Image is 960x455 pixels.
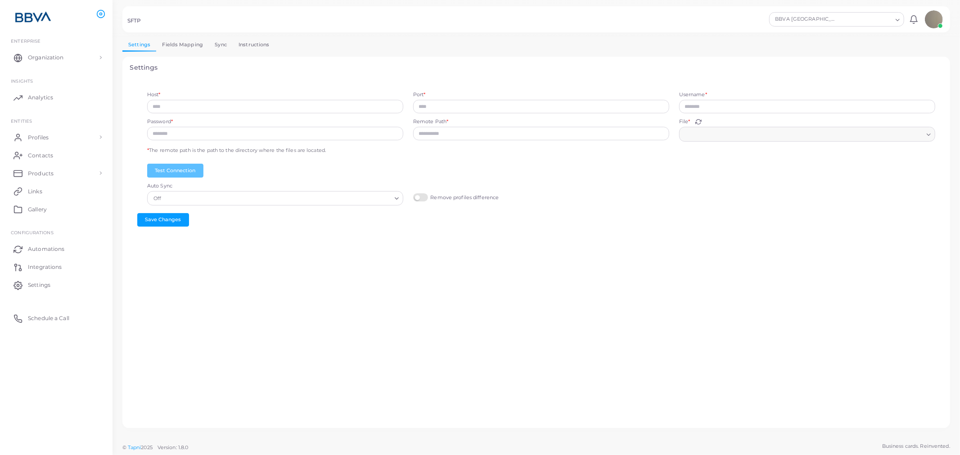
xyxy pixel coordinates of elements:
[147,164,203,177] button: Test Connection
[233,38,275,51] a: Instructions
[11,38,41,44] span: Enterprise
[679,91,707,98] label: Username
[158,444,189,451] span: Version: 1.8.0
[7,128,106,146] a: Profiles
[147,191,403,205] div: Search for option
[156,38,209,51] a: Fields Mapping
[11,230,54,235] span: Configurations
[7,164,106,182] a: Products
[28,134,49,142] span: Profiles
[28,245,64,253] span: Automations
[141,444,152,451] span: 2025
[413,118,448,125] label: Remote Path
[7,309,106,327] a: Schedule a Call
[28,54,63,62] span: Organization
[679,118,702,125] label: File
[683,129,923,139] input: Search for option
[7,200,106,218] a: Gallery
[7,89,106,107] a: Analytics
[925,10,943,28] img: avatar
[130,64,943,71] h4: Settings
[147,183,172,190] label: Auto Sync
[28,314,69,322] span: Schedule a Call
[28,205,47,214] span: Gallery
[127,18,141,24] h5: SFTP
[413,91,426,98] label: Port
[8,9,58,25] img: logo
[7,276,106,294] a: Settings
[11,78,33,84] span: INSIGHTS
[28,263,62,271] span: Integrations
[28,94,53,102] span: Analytics
[147,118,173,125] label: Password
[147,91,161,98] label: Host
[128,444,141,451] a: Tapni
[840,14,892,24] input: Search for option
[882,442,950,450] span: Business cards. Reinvented.
[7,146,106,164] a: Contacts
[7,182,106,200] a: Links
[922,10,945,28] a: avatar
[28,152,53,160] span: Contacts
[122,38,156,51] a: Settings
[209,38,233,51] a: Sync
[163,193,391,203] input: Search for option
[28,170,54,178] span: Products
[7,258,106,276] a: Integrations
[7,49,106,67] a: Organization
[137,213,189,227] button: Save Changes
[679,127,935,141] div: Search for option
[122,444,188,451] span: ©
[147,147,935,154] p: The remote path is the path to the directory where the files are located.
[152,194,162,203] span: Off
[11,118,32,124] span: ENTITIES
[28,281,50,289] span: Settings
[28,187,42,196] span: Links
[7,240,106,258] a: Automations
[769,12,904,27] div: Search for option
[774,15,839,24] span: BBVA [GEOGRAPHIC_DATA]
[413,193,499,202] label: Remove profiles difference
